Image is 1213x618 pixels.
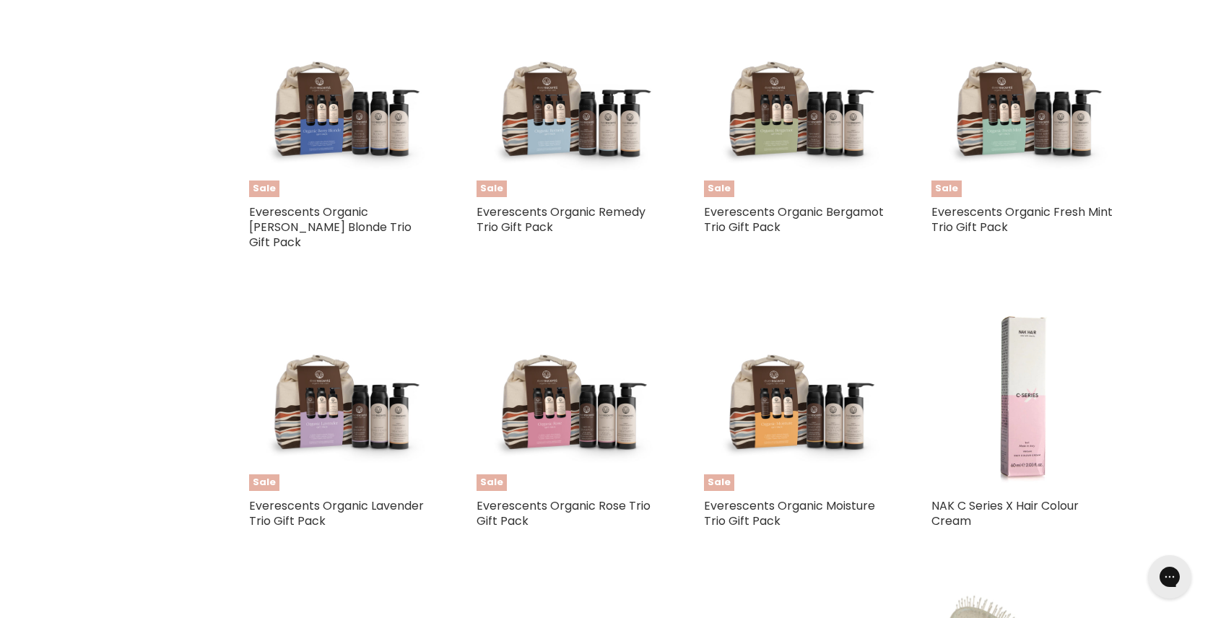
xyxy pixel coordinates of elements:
img: Everescents Organic Berry Blonde Trio Gift Pack [249,13,433,197]
img: NAK C Series X Hair Colour Cream [962,307,1085,491]
a: Everescents Organic Fresh Mint Trio Gift Pack [931,204,1113,235]
iframe: Gorgias live chat messenger [1141,550,1199,604]
a: Everescents Organic Bergamot Trio Gift Pack Sale [704,13,888,197]
span: Sale [477,180,507,197]
span: Sale [931,180,962,197]
a: NAK C Series X Hair Colour Cream [931,497,1079,529]
img: Everescents Organic Rose Trio Gift Pack [477,307,661,491]
a: Everescents Organic Remedy Trio Gift Pack Sale [477,13,661,197]
span: Sale [704,474,734,491]
a: NAK C Series X Hair Colour Cream [931,307,1116,491]
a: Everescents Organic Fresh Mint Trio Gift Pack Sale [931,13,1116,197]
a: Everescents Organic Berry Blonde Trio Gift Pack Sale [249,13,433,197]
img: Everescents Organic Bergamot Trio Gift Pack [704,13,888,197]
img: Everescents Organic Fresh Mint Trio Gift Pack [931,13,1116,197]
a: Everescents Organic Moisture Trio Gift Pack [704,497,875,529]
span: Sale [704,180,734,197]
a: Everescents Organic Lavender Trio Gift Pack [249,497,424,529]
a: Everescents Organic Moisture Trio Gift Pack Sale [704,307,888,491]
img: Everescents Organic Moisture Trio Gift Pack [704,307,888,491]
span: Sale [249,474,279,491]
img: Everescents Organic Remedy Trio Gift Pack [477,13,661,197]
a: Everescents Organic Bergamot Trio Gift Pack [704,204,884,235]
span: Sale [477,474,507,491]
a: Everescents Organic Remedy Trio Gift Pack [477,204,645,235]
a: Everescents Organic [PERSON_NAME] Blonde Trio Gift Pack [249,204,412,251]
a: Everescents Organic Rose Trio Gift Pack [477,497,651,529]
a: Everescents Organic Rose Trio Gift Pack Sale [477,307,661,491]
img: Everescents Organic Lavender Trio Gift Pack [249,307,433,491]
span: Sale [249,180,279,197]
a: Everescents Organic Lavender Trio Gift Pack Sale [249,307,433,491]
